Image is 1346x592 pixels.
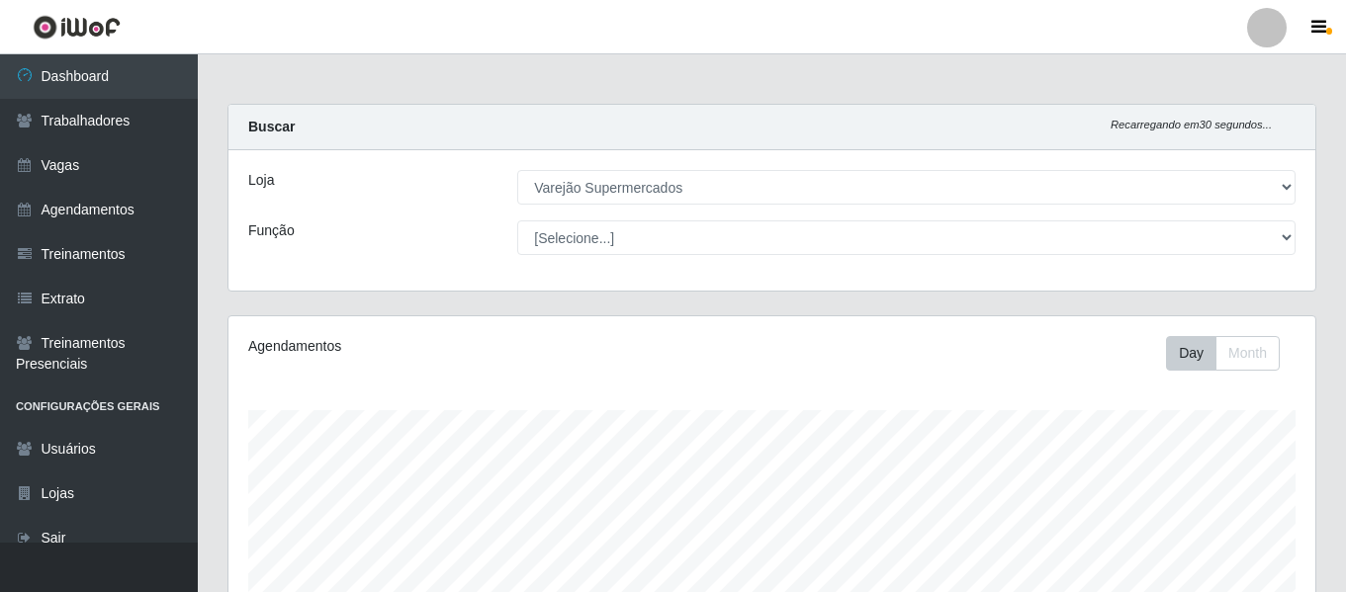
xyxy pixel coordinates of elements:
[1215,336,1280,371] button: Month
[1166,336,1216,371] button: Day
[33,15,121,40] img: CoreUI Logo
[248,336,668,357] div: Agendamentos
[248,119,295,134] strong: Buscar
[1111,119,1272,130] i: Recarregando em 30 segundos...
[1166,336,1280,371] div: First group
[248,170,274,191] label: Loja
[248,220,295,241] label: Função
[1166,336,1296,371] div: Toolbar with button groups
